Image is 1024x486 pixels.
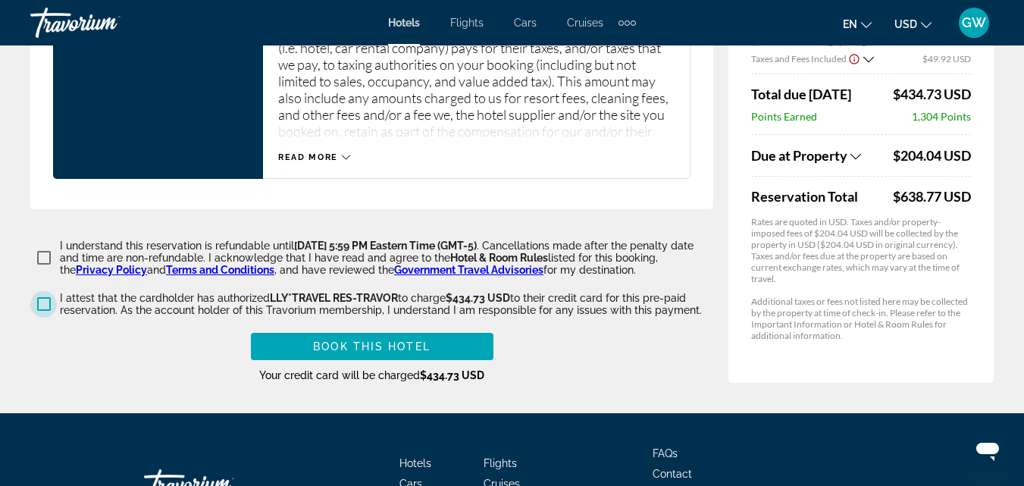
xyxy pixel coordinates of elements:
span: [DATE] 5:59 PM Eastern Time (GMT-5) [294,240,477,252]
button: Show Taxes and Fees disclaimer [848,52,860,65]
span: $434.73 USD [420,369,484,381]
a: Terms and Conditions [166,264,274,276]
span: Due at Property [751,147,847,164]
span: USD [894,18,917,30]
p: I attest that the cardholder has authorized to charge to their credit card for this pre-paid rese... [60,292,713,316]
span: Book this hotel [313,340,431,353]
button: User Menu [954,7,994,39]
button: Read more [278,152,350,163]
button: Show Taxes and Fees breakdown [751,51,874,66]
span: $204.04 USD [893,147,971,164]
a: Privacy Policy [76,264,147,276]
span: Points Earned [751,110,817,123]
span: Taxes and Fees Included [751,52,847,64]
button: Change currency [894,13,932,35]
a: Cars [514,17,537,29]
span: $434.73 USD [446,292,510,304]
span: GW [962,15,986,30]
iframe: Button to launch messaging window [963,425,1012,474]
a: Hotels [399,457,431,469]
span: LLY*TRAVEL RES-TRAVOR [270,292,398,304]
span: en [843,18,857,30]
div: $638.77 USD [893,188,971,205]
a: Travorium [30,3,182,42]
span: 1,304 Points [912,110,971,123]
p: Additional taxes or fees not listed here may be collected by the property at time of check-in. Pl... [751,296,971,341]
p: This charge includes estimated amounts the travel service provider (i.e. hotel, car rental compan... [278,23,675,136]
span: Read more [278,152,338,162]
button: Extra navigation items [618,11,636,35]
span: Your credit card will be charged [259,369,484,381]
span: Hotel & Room Rules [450,252,548,264]
a: Flights [484,457,517,469]
a: Contact [653,468,692,480]
button: Book this hotel [251,333,493,360]
a: Cruises [567,17,603,29]
a: Flights [450,17,484,29]
a: Government Travel Advisories [394,264,543,276]
button: Show Taxes and Fees breakdown [751,146,889,165]
span: $49.92 USD [922,52,971,64]
button: Change language [843,13,872,35]
span: Reservation Total [751,188,889,205]
p: Rates are quoted in USD. Taxes and/or property-imposed fees of $204.04 USD will be collected by t... [751,216,971,284]
a: Hotels [388,17,420,29]
a: FAQs [653,447,678,459]
span: Total due [DATE] [751,86,851,102]
span: $434.73 USD [893,86,971,102]
p: I understand this reservation is refundable until . Cancellations made after the penalty date and... [60,240,713,276]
